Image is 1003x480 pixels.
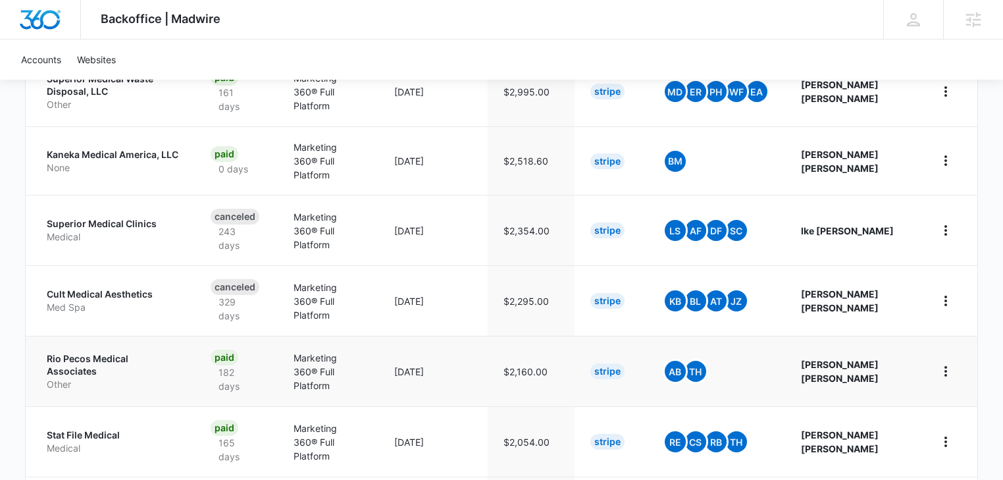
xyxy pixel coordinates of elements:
[665,81,686,102] span: MD
[378,406,488,477] td: [DATE]
[294,140,363,182] p: Marketing 360® Full Platform
[211,350,238,365] div: Paid
[590,293,625,309] div: Stripe
[47,288,179,313] a: Cult Medical AestheticsMed Spa
[665,361,686,382] span: AB
[706,220,727,241] span: DF
[47,72,179,111] a: Superior Medical Waste Disposal, LLCOther
[801,149,879,174] strong: [PERSON_NAME] [PERSON_NAME]
[935,220,956,241] button: home
[294,280,363,322] p: Marketing 360® Full Platform
[211,279,259,295] div: Canceled
[294,71,363,113] p: Marketing 360® Full Platform
[488,336,575,406] td: $2,160.00
[685,361,706,382] span: TH
[685,220,706,241] span: AF
[47,288,179,301] p: Cult Medical Aesthetics
[935,290,956,311] button: home
[211,225,262,252] p: 243 days
[47,148,179,174] a: Kaneka Medical America, LLCNone
[665,431,686,452] span: RE
[935,150,956,171] button: home
[685,431,706,452] span: CS
[801,288,879,313] strong: [PERSON_NAME] [PERSON_NAME]
[801,359,879,384] strong: [PERSON_NAME] [PERSON_NAME]
[47,98,179,111] p: Other
[726,81,747,102] span: WF
[935,361,956,382] button: home
[590,153,625,169] div: Stripe
[685,290,706,311] span: bl
[665,220,686,241] span: LS
[378,265,488,336] td: [DATE]
[101,12,220,26] span: Backoffice | Madwire
[211,420,238,436] div: Paid
[726,290,747,311] span: JZ
[47,352,179,378] p: Rio Pecos Medical Associates
[378,126,488,195] td: [DATE]
[378,195,488,265] td: [DATE]
[47,378,179,391] p: Other
[211,209,259,225] div: Canceled
[665,290,686,311] span: KB
[746,81,767,102] span: EA
[590,363,625,379] div: Stripe
[69,40,124,80] a: Websites
[488,265,575,336] td: $2,295.00
[801,429,879,454] strong: [PERSON_NAME] [PERSON_NAME]
[47,161,179,174] p: None
[726,431,747,452] span: TH
[211,436,262,464] p: 165 days
[294,351,363,392] p: Marketing 360® Full Platform
[590,434,625,450] div: Stripe
[211,86,262,113] p: 161 days
[47,442,179,455] p: Medical
[706,431,727,452] span: RB
[47,230,179,244] p: Medical
[47,217,179,230] p: Superior Medical Clinics
[211,162,256,176] p: 0 days
[488,126,575,195] td: $2,518.60
[47,429,179,442] p: Stat File Medical
[590,84,625,99] div: Stripe
[211,295,262,323] p: 329 days
[211,365,262,393] p: 182 days
[726,220,747,241] span: SC
[47,429,179,454] a: Stat File MedicalMedical
[47,148,179,161] p: Kaneka Medical America, LLC
[488,195,575,265] td: $2,354.00
[706,81,727,102] span: PH
[590,223,625,238] div: Stripe
[935,431,956,452] button: home
[685,81,706,102] span: ER
[488,406,575,477] td: $2,054.00
[47,217,179,243] a: Superior Medical ClinicsMedical
[47,301,179,314] p: Med Spa
[47,72,179,98] p: Superior Medical Waste Disposal, LLC
[665,151,686,172] span: BM
[13,40,69,80] a: Accounts
[706,290,727,311] span: AT
[47,352,179,391] a: Rio Pecos Medical AssociatesOther
[801,225,894,236] strong: Ike [PERSON_NAME]
[294,421,363,463] p: Marketing 360® Full Platform
[378,336,488,406] td: [DATE]
[211,146,238,162] div: Paid
[488,56,575,126] td: $2,995.00
[935,81,956,102] button: home
[294,210,363,252] p: Marketing 360® Full Platform
[378,56,488,126] td: [DATE]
